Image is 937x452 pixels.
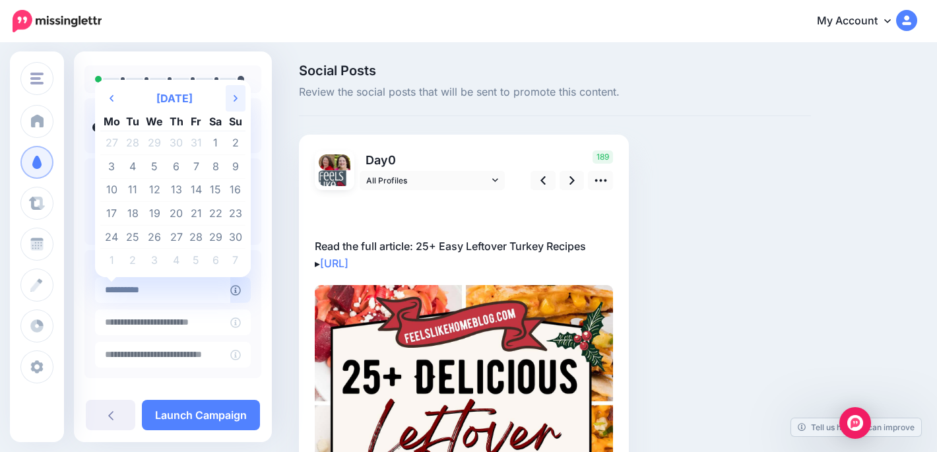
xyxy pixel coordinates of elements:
[100,249,123,272] td: 1
[206,155,226,179] td: 8
[206,178,226,202] td: 15
[166,155,187,179] td: 6
[206,131,226,155] td: 1
[123,112,143,131] th: Tu
[143,155,166,179] td: 5
[100,131,123,155] td: 27
[143,178,166,202] td: 12
[319,170,350,202] img: -q9zgOOs-47689.png
[804,5,917,38] a: My Account
[166,202,187,226] td: 20
[30,73,44,84] img: menu.png
[186,202,206,226] td: 21
[226,249,245,272] td: 7
[100,112,123,131] th: Mo
[110,93,113,104] svg: Previous Month
[234,93,238,104] svg: Next Month
[186,112,206,131] th: Fr
[206,202,226,226] td: 22
[123,225,143,249] td: 25
[360,150,507,170] p: Day
[100,155,123,179] td: 3
[226,178,245,202] td: 16
[100,178,123,202] td: 10
[123,202,143,226] td: 18
[319,154,335,170] img: pfFiH1u_-43245.jpg
[360,171,505,190] a: All Profiles
[123,178,143,202] td: 11
[143,249,166,272] td: 3
[186,131,206,155] td: 31
[186,225,206,249] td: 28
[226,202,245,226] td: 23
[226,112,245,131] th: Su
[366,174,489,187] span: All Profiles
[143,202,166,226] td: 19
[100,225,123,249] td: 24
[593,150,613,164] span: 189
[299,84,811,101] span: Review the social posts that will be sent to promote this content.
[166,131,187,155] td: 30
[388,153,396,167] span: 0
[143,112,166,131] th: We
[206,225,226,249] td: 29
[166,178,187,202] td: 13
[100,202,123,226] td: 17
[13,10,102,32] img: Missinglettr
[226,225,245,249] td: 30
[226,131,245,155] td: 2
[226,155,245,179] td: 9
[143,225,166,249] td: 26
[299,64,811,77] span: Social Posts
[166,112,187,131] th: Th
[320,257,348,270] a: [URL]
[186,155,206,179] td: 7
[186,249,206,272] td: 5
[791,418,921,436] a: Tell us how we can improve
[335,154,350,170] img: 38085026_10156550668192359_4842997645431537664_n-bsa68663.jpg
[123,249,143,272] td: 2
[123,131,143,155] td: 28
[166,249,187,272] td: 4
[206,112,226,131] th: Sa
[206,249,226,272] td: 6
[123,85,226,112] th: Select Month
[143,131,166,155] td: 29
[123,155,143,179] td: 4
[166,225,187,249] td: 27
[839,407,871,439] div: Open Intercom Messenger
[315,203,613,272] p: Read the full article: 25+ Easy Leftover Turkey Recipes ▸
[186,178,206,202] td: 14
